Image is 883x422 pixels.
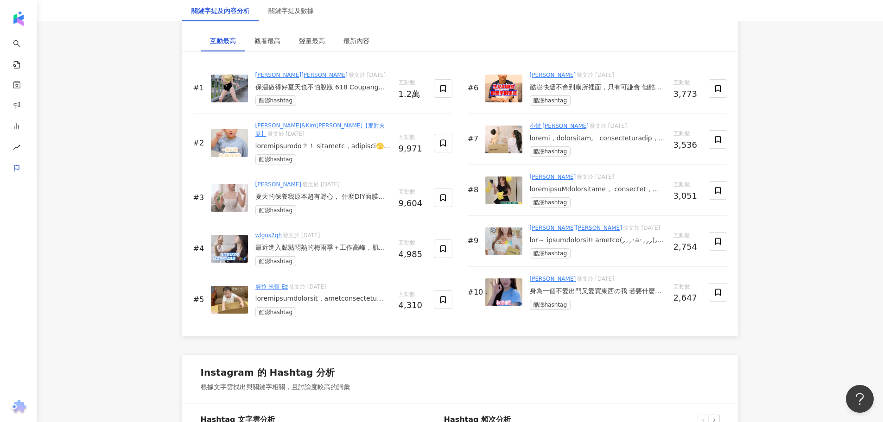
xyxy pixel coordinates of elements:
div: 1.2萬 [399,89,426,99]
div: loremipsumdo？！ sitametc，adipisci🫣 elitse？ doeius？ tempori？ utl ETD ma？ aliquaeni？ admin，veniam🤣 q... [255,142,391,151]
span: 酷澎hashtag [255,205,297,215]
div: 4,985 [399,250,426,259]
div: 觀看最高 [254,36,280,46]
div: 關鍵字提及數據 [268,6,314,16]
div: #10 [468,287,482,297]
div: 最新內容 [343,36,369,46]
span: 酷澎hashtag [530,197,571,208]
img: post-image [485,126,522,153]
div: loremipsuMdolorsitame， consectet，adipiscingelitsed， doeiusmo，tempori。 utla、etd、ma、al，e3Adminim， v... [530,185,666,194]
img: post-image [211,286,248,314]
span: 酷澎hashtag [530,248,571,258]
span: 發文於 [DATE] [577,72,614,78]
span: 互動數 [399,78,426,88]
div: 保濕做得好夏天也不怕脫妝 618 Coupang酷澎一定要搶起來的保濕神物！ 💧便宜大碗用很多也不會心疼的森田藥粧絲瓜水 💧穩定膚況的[PERSON_NAME][PERSON_NAME]雅頓 2... [255,83,391,92]
span: 發文於 [DATE] [577,174,614,180]
div: 酷澎快遞不會到廁所裡面，只有可謙會 但酷澎很快，真的很快 美商Coupang酷澎提供優質選品，挑戰市場最低價！ 不只品項種類多，還有穩定快速的配送服務！ 而且現在推出WOW會員 訂單不分品項、不... [530,83,666,92]
a: [PERSON_NAME][PERSON_NAME] [530,225,622,231]
div: 3,536 [673,140,701,150]
a: 小蠻 [PERSON_NAME] [530,123,589,129]
a: [PERSON_NAME] [530,72,576,78]
div: loremi，dolorsitam。 consecteturadip， elitseddoeius， temporincidid， utlaboreetd❤️ magnaaliquaenim， ... [530,134,666,143]
iframe: Help Scout Beacon - Open [846,385,874,413]
div: 2,647 [673,293,701,302]
img: logo icon [11,11,26,26]
div: 聲量最高 [299,36,325,46]
span: 酷澎hashtag [255,307,297,317]
span: 酷澎hashtag [255,256,297,266]
img: post-image [485,176,522,204]
img: post-image [211,235,248,263]
a: [PERSON_NAME] [530,276,576,282]
a: wlgus2qh [255,232,282,239]
span: 互動數 [673,180,701,189]
span: 酷澎hashtag [530,146,571,157]
div: 最近進入黏黏悶熱的梅雨季＋工作高峰，肌膚超容易鬧脾氣！ 所以每到換季或大促，我都會先去 #Coupang酷澎 補好保養庫存🔥 🌿 我的早晨保養步驟： 1️⃣ 化妝水喚醒肌膚 2️⃣ 接著敷上 T... [255,243,391,252]
div: #2 [193,138,207,148]
a: [PERSON_NAME]&Kim[PERSON_NAME]【那對夫妻】 [255,122,385,137]
span: 發文於 [DATE] [302,181,339,188]
span: 酷澎hashtag [530,300,571,310]
a: [PERSON_NAME] [530,174,576,180]
span: rise [13,138,20,159]
div: 2,754 [673,242,701,252]
div: 9,604 [399,199,426,208]
span: 互動數 [673,231,701,240]
span: 酷澎hashtag [255,95,297,106]
img: post-image [485,278,522,306]
span: 互動數 [399,290,426,299]
span: 酷澎hashtag [255,154,297,164]
span: 發文於 [DATE] [623,225,660,231]
div: 4,310 [399,301,426,310]
a: 努拉-米寶-Ez [255,283,288,290]
a: [PERSON_NAME] [255,181,302,188]
div: 9,971 [399,144,426,153]
img: chrome extension [10,400,28,415]
div: 身為一個不愛出門又愛買東西の我 若要什麼，全憑網路！🛋️ 過去常常東一家、西一家的買，現在幾乎都固定用Coupang酷澎買齊，實在是太太太方便了！ ⁡ ✔️他們東西種類巨多，幾乎什麼都買得到 ✔... [530,287,666,296]
span: 發文於 [DATE] [349,72,386,78]
div: #3 [193,193,207,203]
span: 發文於 [DATE] [267,131,305,137]
span: 發文於 [DATE] [289,283,326,290]
span: 互動數 [399,188,426,197]
img: post-image [485,75,522,102]
div: 3,773 [673,89,701,99]
div: #7 [468,134,482,144]
span: 互動數 [673,283,701,292]
div: 互動最高 [210,36,236,46]
span: 酷澎hashtag [530,95,571,106]
span: 互動數 [673,78,701,88]
span: 發文於 [DATE] [283,232,320,239]
div: 夏天的保養我原本超有野心， 什麼DIY面膜、製作絲瓜水、冰鎮保濕水通通列入行程🧪🌿 結果材料買回來開始製作就放棄…因為！太麻煩啦～～ 直接打開美商Coupang酷澎比較快！ 這時候就很慶幸自己早... [255,192,391,202]
span: 互動數 [399,239,426,248]
img: post-image [211,184,248,212]
span: 互動數 [673,129,701,139]
div: #5 [193,295,207,305]
span: 發文於 [DATE] [577,276,614,282]
span: 互動數 [399,133,426,142]
span: 發文於 [DATE] [590,123,627,129]
div: loremipsumdolorsit，ametconsectetu adipiscingel Seddo，eiusmodtemp，inc Utlabor et！ Dolorem aliquae、... [255,294,391,303]
div: 根據文字雲找出與關鍵字相關，且討論度較高的詞彙 [201,383,350,392]
div: lor～ ipsumdolorsi!! ametco(⸝⸝⸝･a･⸝⸝⸝)◞♥ elitseddoeiu!! teMporincididuntu⭐️ laboreetdolo🏷️ magnaal... [530,236,666,245]
img: post-image [211,129,248,157]
img: post-image [211,75,248,102]
div: Instagram 的 Hashtag 分析 [201,366,335,379]
img: post-image [485,227,522,255]
div: #1 [193,83,207,93]
a: [PERSON_NAME][PERSON_NAME] [255,72,348,78]
div: #6 [468,83,482,93]
div: 關鍵字提及內容分析 [191,6,250,16]
a: search [13,33,32,69]
div: #8 [468,185,482,195]
div: 3,051 [673,191,701,201]
div: #4 [193,244,207,254]
div: #9 [468,236,482,246]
